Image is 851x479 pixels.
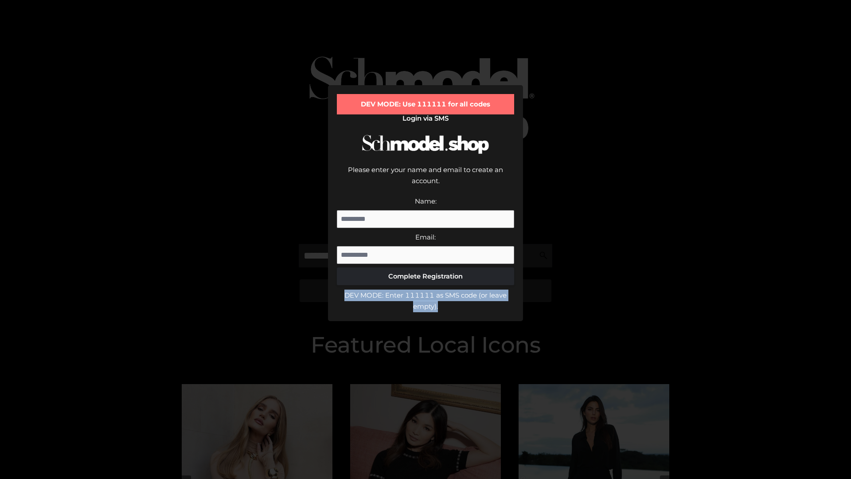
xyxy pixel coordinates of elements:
div: DEV MODE: Enter 111111 as SMS code (or leave empty). [337,290,514,312]
label: Name: [415,197,437,205]
div: DEV MODE: Use 111111 for all codes [337,94,514,114]
img: Schmodel Logo [359,127,492,162]
label: Email: [415,233,436,241]
button: Complete Registration [337,267,514,285]
h2: Login via SMS [337,114,514,122]
div: Please enter your name and email to create an account. [337,164,514,196]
